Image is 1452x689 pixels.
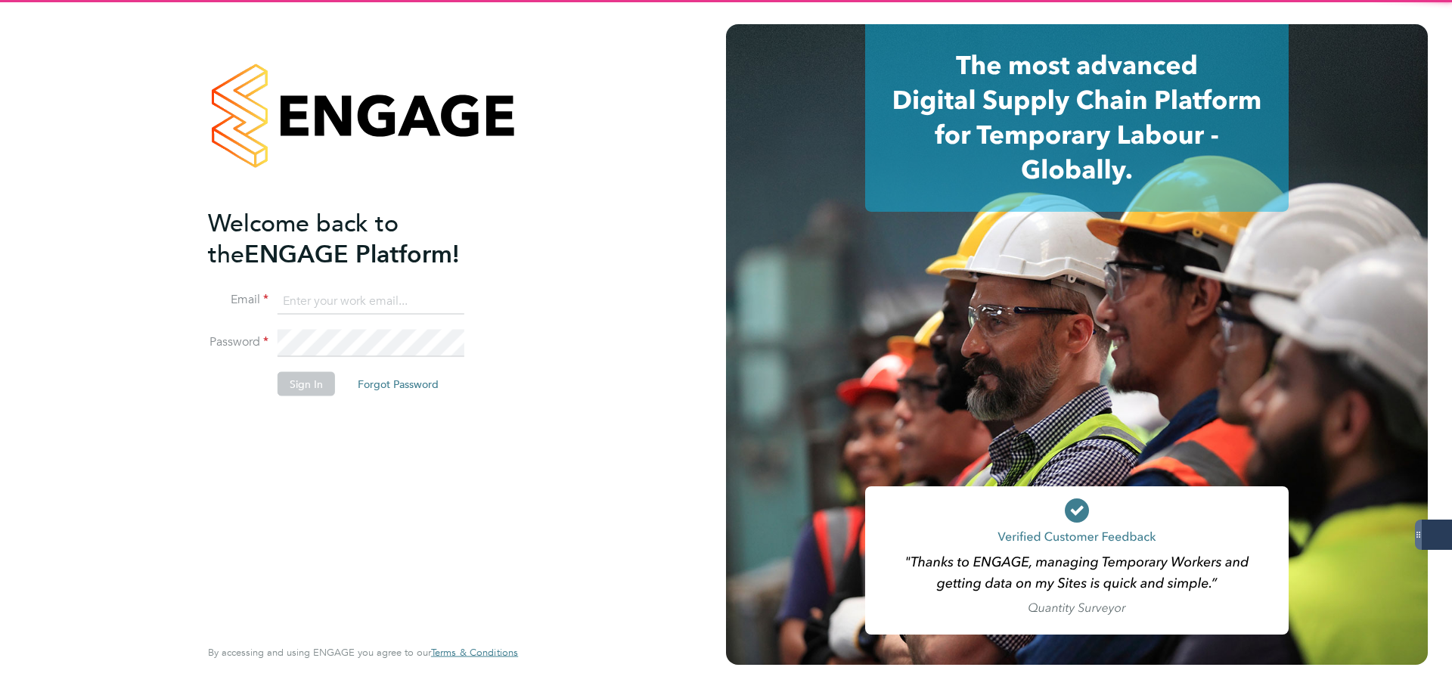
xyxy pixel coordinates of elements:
[346,372,451,396] button: Forgot Password
[208,208,399,268] span: Welcome back to the
[208,207,503,269] h2: ENGAGE Platform!
[431,647,518,659] a: Terms & Conditions
[208,646,518,659] span: By accessing and using ENGAGE you agree to our
[278,287,464,315] input: Enter your work email...
[278,372,335,396] button: Sign In
[208,334,268,350] label: Password
[208,292,268,308] label: Email
[431,646,518,659] span: Terms & Conditions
